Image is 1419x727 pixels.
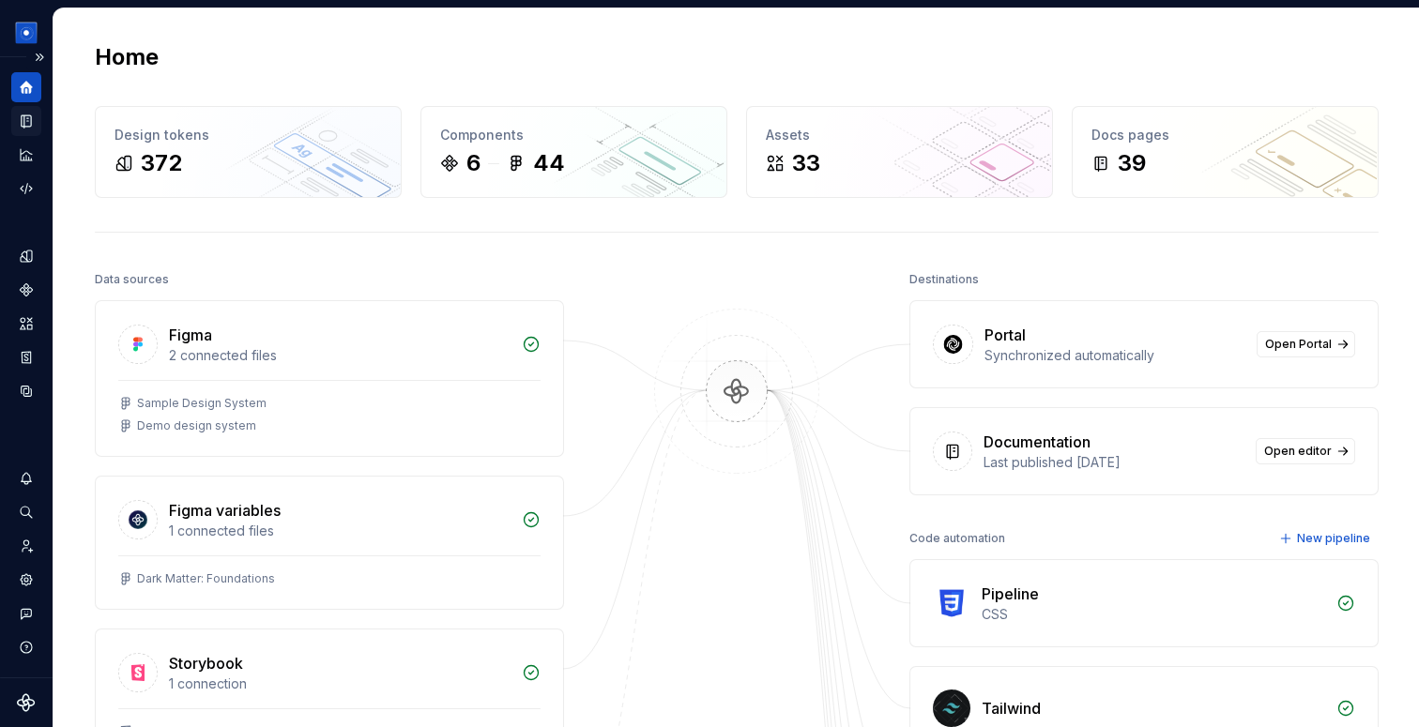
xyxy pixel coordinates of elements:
[984,324,1026,346] div: Portal
[1257,331,1355,357] a: Open Portal
[11,376,41,406] a: Data sources
[982,697,1041,719] div: Tailwind
[169,674,511,693] div: 1 connection
[1264,444,1332,459] span: Open editor
[440,126,708,144] div: Components
[137,396,267,411] div: Sample Design System
[15,22,38,44] img: 049812b6-2877-400d-9dc9-987621144c16.png
[141,148,182,178] div: 372
[26,44,53,70] button: Expand sidebar
[169,522,511,540] div: 1 connected files
[1274,525,1379,552] button: New pipeline
[466,148,481,178] div: 6
[984,453,1244,472] div: Last published [DATE]
[909,525,1005,552] div: Code automation
[1072,106,1379,198] a: Docs pages39
[11,106,41,136] a: Documentation
[1256,438,1355,464] a: Open editor
[95,476,564,610] a: Figma variables1 connected filesDark Matter: Foundations
[420,106,727,198] a: Components644
[114,126,382,144] div: Design tokens
[11,497,41,527] button: Search ⌘K
[11,598,41,629] button: Contact support
[909,266,979,293] div: Destinations
[169,324,212,346] div: Figma
[169,499,281,522] div: Figma variables
[766,126,1033,144] div: Assets
[1265,337,1332,352] span: Open Portal
[11,342,41,372] a: Storybook stories
[533,148,565,178] div: 44
[11,140,41,170] a: Analytics
[95,42,159,72] h2: Home
[1091,126,1359,144] div: Docs pages
[137,418,256,433] div: Demo design system
[984,431,1091,453] div: Documentation
[11,241,41,271] a: Design tokens
[982,583,1039,605] div: Pipeline
[11,565,41,595] a: Settings
[95,266,169,293] div: Data sources
[792,148,820,178] div: 33
[982,605,1325,624] div: CSS
[137,571,275,586] div: Dark Matter: Foundations
[984,346,1245,365] div: Synchronized automatically
[169,652,243,674] div: Storybook
[1118,148,1146,178] div: 39
[95,106,402,198] a: Design tokens372
[11,275,41,305] a: Components
[17,693,36,712] svg: Supernova Logo
[169,346,511,365] div: 2 connected files
[11,174,41,204] a: Code automation
[95,300,564,457] a: Figma2 connected filesSample Design SystemDemo design system
[11,531,41,561] a: Invite team
[11,72,41,102] a: Home
[11,309,41,339] a: Assets
[746,106,1053,198] a: Assets33
[11,463,41,493] button: Notifications
[1297,531,1370,546] span: New pipeline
